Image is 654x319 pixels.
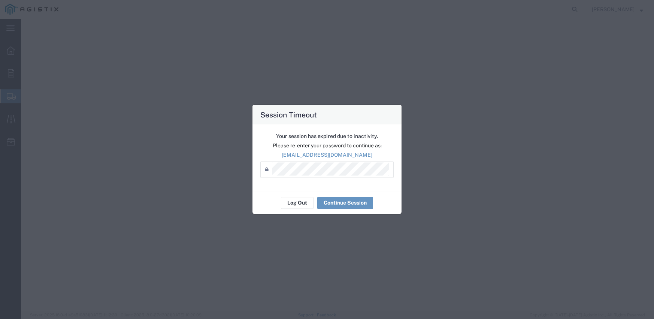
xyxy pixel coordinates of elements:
[260,151,394,159] p: [EMAIL_ADDRESS][DOMAIN_NAME]
[260,132,394,140] p: Your session has expired due to inactivity.
[260,141,394,149] p: Please re-enter your password to continue as:
[281,197,314,209] button: Log Out
[260,109,317,120] h4: Session Timeout
[317,197,373,209] button: Continue Session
